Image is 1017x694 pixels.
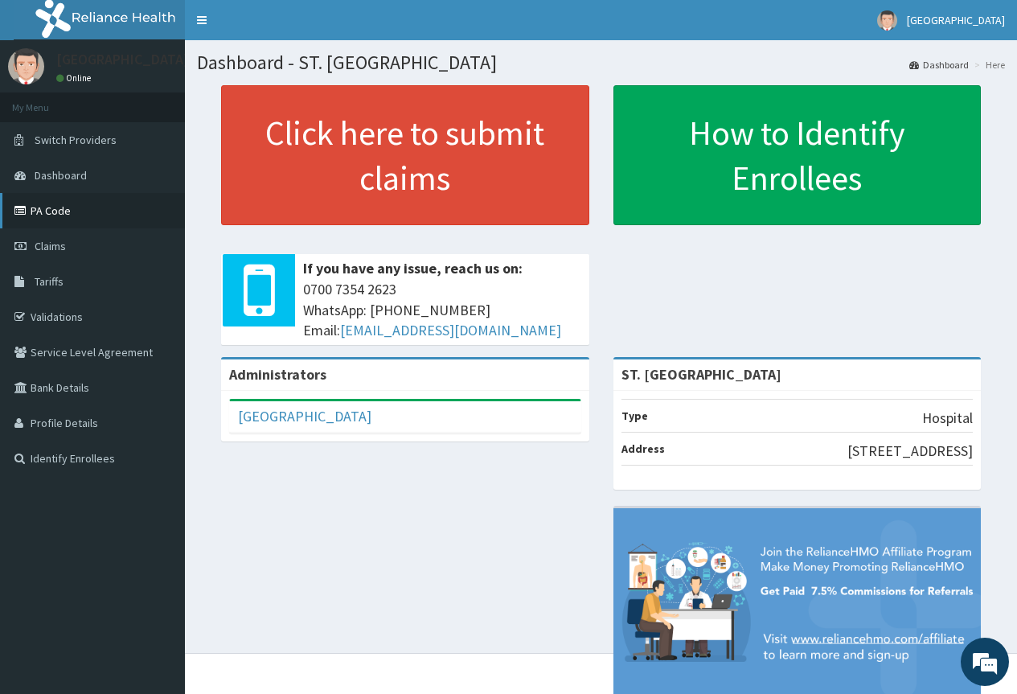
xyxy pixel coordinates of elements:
[909,58,969,72] a: Dashboard
[35,274,64,289] span: Tariffs
[30,80,65,121] img: d_794563401_company_1708531726252_794563401
[877,10,897,31] img: User Image
[907,13,1005,27] span: [GEOGRAPHIC_DATA]
[303,259,523,277] b: If you have any issue, reach us on:
[197,52,1005,73] h1: Dashboard - ST. [GEOGRAPHIC_DATA]
[35,133,117,147] span: Switch Providers
[238,407,371,425] a: [GEOGRAPHIC_DATA]
[264,8,302,47] div: Minimize live chat window
[621,365,781,384] strong: ST. [GEOGRAPHIC_DATA]
[35,168,87,183] span: Dashboard
[56,52,189,67] p: [GEOGRAPHIC_DATA]
[303,279,581,341] span: 0700 7354 2623 WhatsApp: [PHONE_NUMBER] Email:
[221,85,589,225] a: Click here to submit claims
[229,365,326,384] b: Administrators
[340,321,561,339] a: [EMAIL_ADDRESS][DOMAIN_NAME]
[621,441,665,456] b: Address
[56,72,95,84] a: Online
[613,85,982,225] a: How to Identify Enrollees
[8,439,306,495] textarea: Type your message and hit 'Enter'
[621,409,648,423] b: Type
[93,203,222,365] span: We're online!
[970,58,1005,72] li: Here
[84,90,270,111] div: Chat with us now
[35,239,66,253] span: Claims
[8,48,44,84] img: User Image
[922,408,973,429] p: Hospital
[847,441,973,462] p: [STREET_ADDRESS]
